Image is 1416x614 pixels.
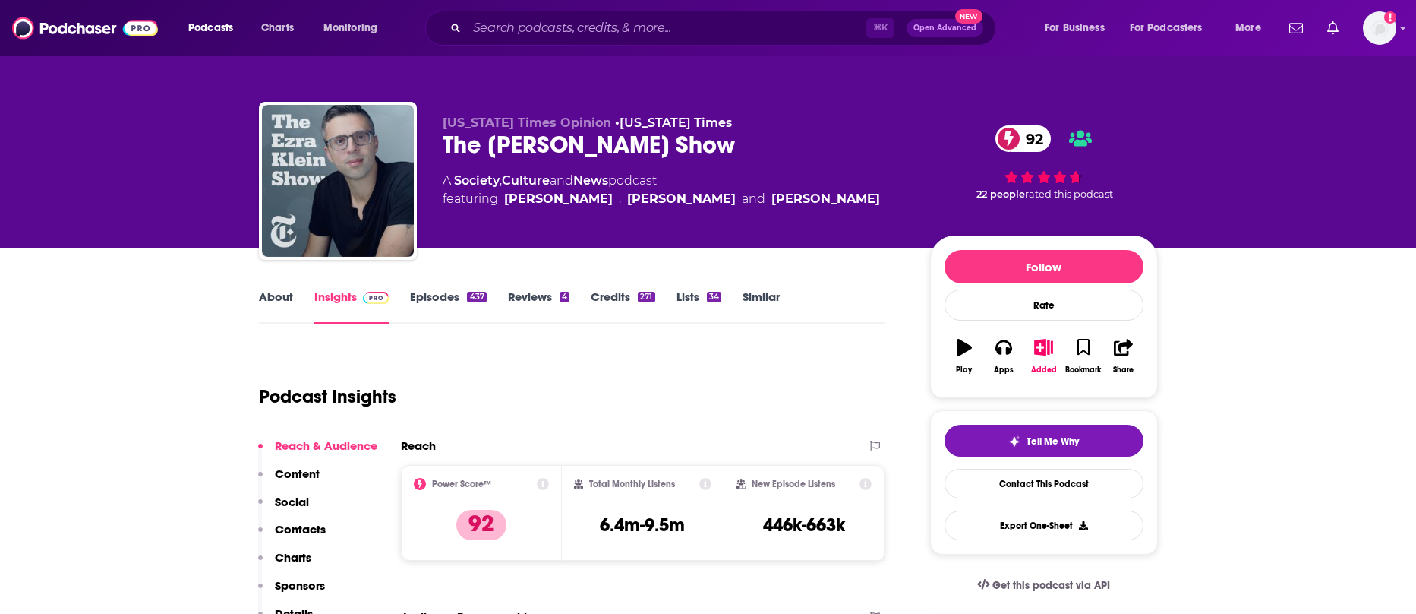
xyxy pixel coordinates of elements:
button: tell me why sparkleTell Me Why [945,425,1143,457]
button: Follow [945,250,1143,283]
a: Credits271 [591,290,654,324]
p: 92 [456,510,506,540]
span: New [955,9,982,24]
a: Culture [502,173,550,188]
p: Contacts [275,522,326,536]
span: Get this podcast via API [992,579,1110,592]
button: open menu [1034,16,1124,40]
div: Bookmark [1065,366,1101,375]
button: open menu [313,16,397,40]
p: Sponsors [275,578,325,593]
h3: 446k-663k [763,514,845,536]
div: Search podcasts, credits, & more... [440,11,1011,46]
button: Play [945,329,984,384]
span: and [550,173,573,188]
img: tell me why sparkle [1008,435,1020,448]
span: featuring [443,190,880,208]
span: 92 [1011,125,1051,152]
img: Podchaser - Follow, Share and Rate Podcasts [12,14,158,43]
p: Reach & Audience [275,438,377,453]
a: Ezra Klein [504,190,613,208]
button: Open AdvancedNew [907,19,983,37]
svg: Add a profile image [1384,11,1396,24]
span: • [615,116,732,130]
a: Show notifications dropdown [1321,15,1345,41]
button: Content [258,467,320,495]
a: Lists34 [676,290,721,324]
a: Charts [251,16,303,40]
div: 437 [467,292,486,302]
a: [US_STATE] Times [620,116,732,130]
p: Charts [275,550,311,565]
span: ⌘ K [866,18,894,38]
span: For Business [1045,17,1105,39]
span: , [500,173,502,188]
a: 92 [995,125,1051,152]
button: open menu [1120,16,1225,40]
img: User Profile [1363,11,1396,45]
span: More [1235,17,1261,39]
button: Charts [258,550,311,578]
img: The Ezra Klein Show [262,105,414,257]
div: 4 [560,292,569,302]
a: News [573,173,608,188]
a: Get this podcast via API [965,567,1123,604]
span: rated this podcast [1025,188,1113,200]
div: [PERSON_NAME] [771,190,880,208]
span: Open Advanced [913,24,976,32]
a: Reviews4 [508,290,569,324]
p: Content [275,467,320,481]
a: Contact This Podcast [945,469,1143,498]
h3: 6.4m-9.5m [600,514,685,536]
h2: Total Monthly Listens [589,479,675,489]
button: Export One-Sheet [945,511,1143,540]
h2: Power Score™ [432,479,491,489]
a: Similar [743,290,780,324]
div: Rate [945,290,1143,321]
div: 34 [707,292,721,302]
div: Added [1031,366,1057,375]
div: Play [956,366,972,375]
button: Contacts [258,522,326,550]
span: Charts [261,17,294,39]
p: Social [275,495,309,509]
a: InsightsPodchaser Pro [314,290,389,324]
button: open menu [178,16,253,40]
span: Monitoring [323,17,377,39]
div: Apps [994,366,1014,375]
button: Show profile menu [1363,11,1396,45]
button: Social [258,495,309,523]
button: open menu [1225,16,1280,40]
button: Apps [984,329,1023,384]
div: A podcast [443,172,880,208]
h1: Podcast Insights [259,385,396,408]
span: , [619,190,621,208]
div: 92 22 peoplerated this podcast [930,116,1158,210]
span: For Podcasters [1130,17,1203,39]
a: About [259,290,293,324]
h2: Reach [401,438,436,453]
button: Reach & Audience [258,438,377,467]
span: Podcasts [188,17,233,39]
button: Added [1023,329,1063,384]
div: 271 [638,292,654,302]
input: Search podcasts, credits, & more... [467,16,866,40]
button: Bookmark [1064,329,1103,384]
img: Podchaser Pro [363,292,389,304]
span: Logged in as juliahaav [1363,11,1396,45]
a: Episodes437 [410,290,486,324]
button: Sponsors [258,578,325,606]
span: 22 people [976,188,1025,200]
span: and [742,190,765,208]
h2: New Episode Listens [752,479,835,489]
div: Share [1113,366,1134,375]
span: Tell Me Why [1027,435,1079,448]
a: Society [454,173,500,188]
span: [US_STATE] Times Opinion [443,116,611,130]
div: [PERSON_NAME] [627,190,736,208]
button: Share [1103,329,1143,384]
a: Show notifications dropdown [1283,15,1309,41]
